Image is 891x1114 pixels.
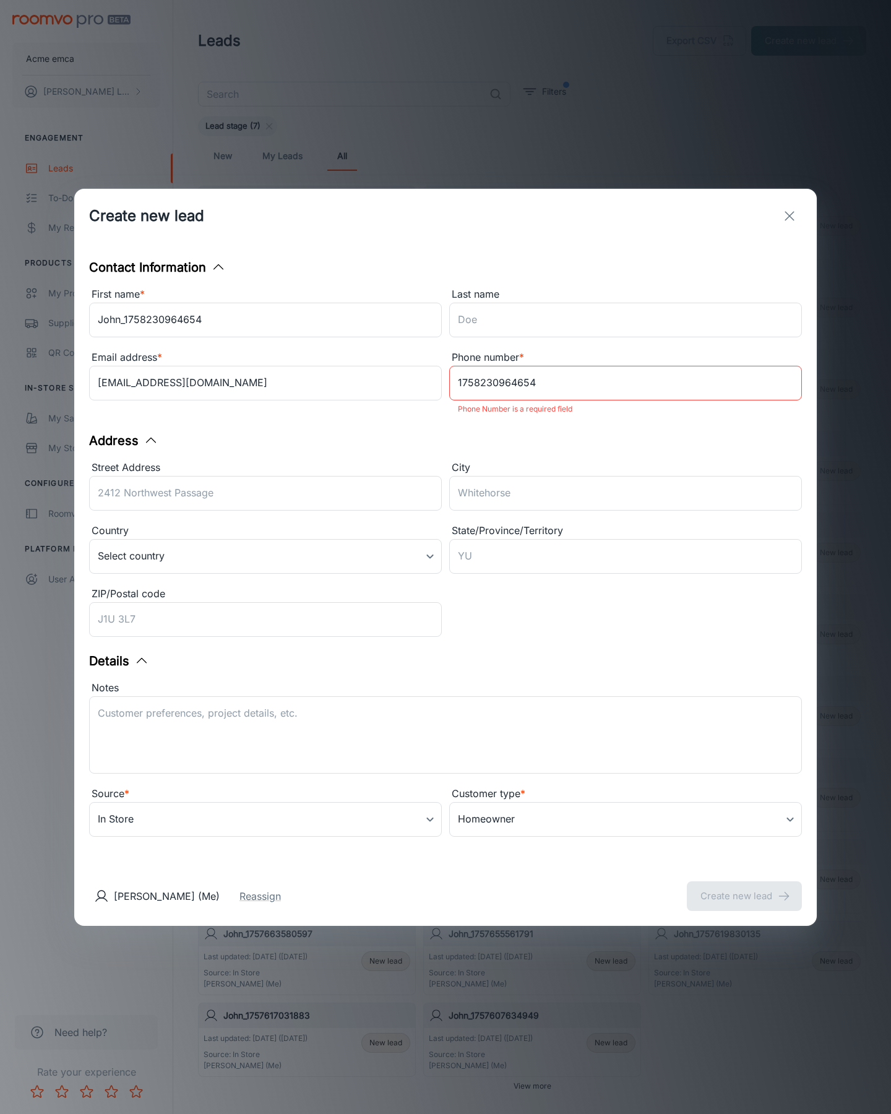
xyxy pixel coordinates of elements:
input: Doe [449,303,802,337]
div: Phone number [449,350,802,366]
button: exit [777,204,802,228]
h1: Create new lead [89,205,204,227]
button: Contact Information [89,258,226,277]
input: 2412 Northwest Passage [89,476,442,511]
button: Reassign [239,889,281,904]
input: J1U 3L7 [89,602,442,637]
div: City [449,460,802,476]
div: Notes [89,680,802,696]
input: Whitehorse [449,476,802,511]
div: First name [89,287,442,303]
button: Address [89,431,158,450]
input: YU [449,539,802,574]
div: Email address [89,350,442,366]
input: +1 439-123-4567 [449,366,802,400]
div: Select country [89,539,442,574]
input: myname@example.com [89,366,442,400]
div: ZIP/Postal code [89,586,442,602]
p: Phone Number is a required field [458,402,793,417]
div: Country [89,523,442,539]
div: Last name [449,287,802,303]
div: Homeowner [449,802,802,837]
p: [PERSON_NAME] (Me) [114,889,220,904]
div: Customer type [449,786,802,802]
div: Street Address [89,460,442,476]
div: State/Province/Territory [449,523,802,539]
div: In Store [89,802,442,837]
div: Source [89,786,442,802]
input: John [89,303,442,337]
button: Details [89,652,149,670]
